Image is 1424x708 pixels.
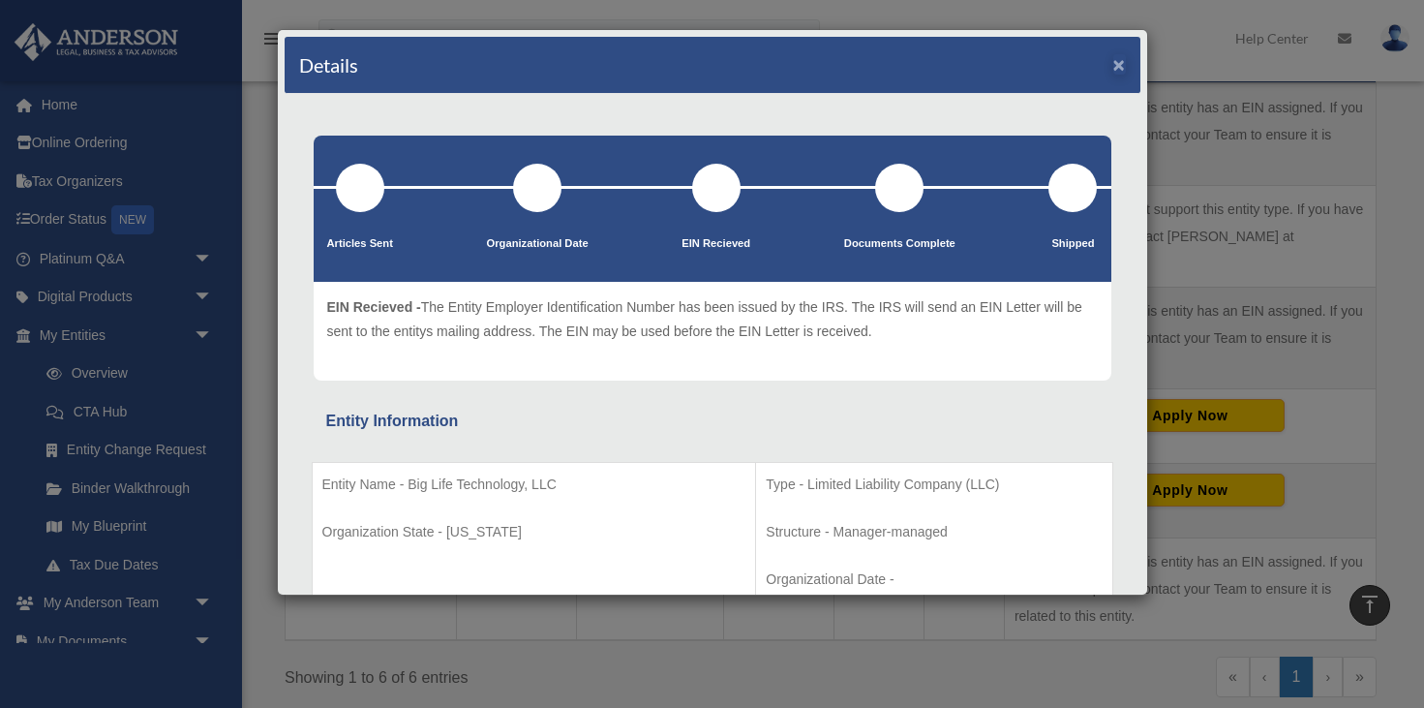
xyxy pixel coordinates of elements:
p: Organizational Date - [766,568,1102,592]
p: Organization State - [US_STATE] [322,520,746,544]
p: Documents Complete [844,234,955,254]
button: × [1113,54,1126,75]
h4: Details [299,51,358,78]
span: EIN Recieved - [327,299,421,315]
p: Organizational Date [487,234,589,254]
p: Shipped [1048,234,1097,254]
p: Type - Limited Liability Company (LLC) [766,473,1102,497]
div: Entity Information [326,408,1099,435]
p: EIN Recieved [682,234,750,254]
p: Entity Name - Big Life Technology, LLC [322,473,746,497]
p: Articles Sent [327,234,393,254]
p: The Entity Employer Identification Number has been issued by the IRS. The IRS will send an EIN Le... [327,295,1098,343]
p: Structure - Manager-managed [766,520,1102,544]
